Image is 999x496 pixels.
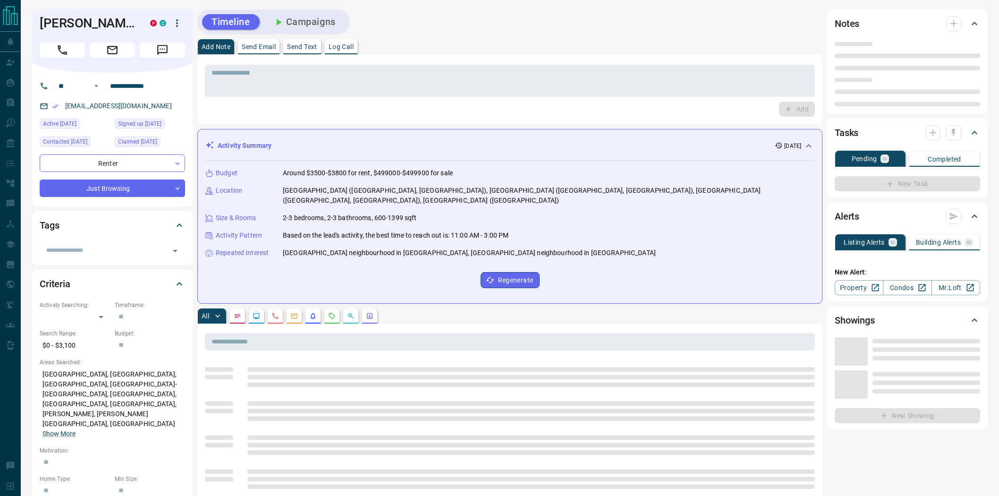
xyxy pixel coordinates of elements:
[40,273,185,295] div: Criteria
[160,20,166,26] div: condos.ca
[852,155,877,162] p: Pending
[40,358,185,367] p: Areas Searched:
[90,43,135,58] span: Email
[52,103,59,110] svg: Email Verified
[115,137,185,150] div: Wed May 22 2019
[784,142,801,150] p: [DATE]
[40,475,110,483] p: Home Type:
[242,43,276,50] p: Send Email
[65,102,172,110] a: [EMAIL_ADDRESS][DOMAIN_NAME]
[216,186,242,196] p: Location
[835,121,980,144] div: Tasks
[253,312,260,320] svg: Lead Browsing Activity
[202,14,260,30] button: Timeline
[40,367,185,442] p: [GEOGRAPHIC_DATA], [GEOGRAPHIC_DATA], [GEOGRAPHIC_DATA], [GEOGRAPHIC_DATA]-[GEOGRAPHIC_DATA], [GE...
[835,209,859,224] h2: Alerts
[43,119,76,128] span: Active [DATE]
[928,156,961,162] p: Completed
[40,276,70,291] h2: Criteria
[216,231,262,240] p: Activity Pattern
[835,205,980,228] div: Alerts
[283,168,453,178] p: Around $3500-$3800 for rent, $499000-$499900 for sale
[150,20,157,26] div: property.ca
[290,312,298,320] svg: Emails
[481,272,540,288] button: Regenerate
[283,213,417,223] p: 2-3 bedrooms, 2-3 bathrooms, 600-1399 sqft
[216,213,256,223] p: Size & Rooms
[118,137,157,146] span: Claimed [DATE]
[40,180,185,197] div: Just Browsing
[263,14,345,30] button: Campaigns
[115,475,185,483] p: Min Size:
[931,280,980,295] a: Mr.Loft
[835,280,883,295] a: Property
[283,186,814,205] p: [GEOGRAPHIC_DATA] ([GEOGRAPHIC_DATA], [GEOGRAPHIC_DATA]), [GEOGRAPHIC_DATA] ([GEOGRAPHIC_DATA], [...
[916,239,961,246] p: Building Alerts
[202,313,209,319] p: All
[40,137,110,150] div: Mon Aug 11 2025
[234,312,241,320] svg: Notes
[366,312,373,320] svg: Agent Actions
[140,43,185,58] span: Message
[347,312,355,320] svg: Opportunities
[271,312,279,320] svg: Calls
[287,43,317,50] p: Send Text
[283,248,656,258] p: [GEOGRAPHIC_DATA] neighbourhood in [GEOGRAPHIC_DATA], [GEOGRAPHIC_DATA] neighbourhood in [GEOGRAP...
[202,43,230,50] p: Add Note
[835,16,859,31] h2: Notes
[329,43,354,50] p: Log Call
[115,301,185,309] p: Timeframe:
[883,280,931,295] a: Condos
[118,119,161,128] span: Signed up [DATE]
[40,301,110,309] p: Actively Searching:
[218,141,271,151] p: Activity Summary
[40,218,59,233] h2: Tags
[42,429,76,439] button: Show More
[309,312,317,320] svg: Listing Alerts
[844,239,885,246] p: Listing Alerts
[835,309,980,332] div: Showings
[205,137,814,154] div: Activity Summary[DATE]
[328,312,336,320] svg: Requests
[40,16,136,31] h1: [PERSON_NAME]
[40,329,110,338] p: Search Range:
[40,446,185,455] p: Motivation:
[40,154,185,172] div: Renter
[40,119,110,132] div: Mon Aug 04 2025
[40,43,85,58] span: Call
[91,80,102,92] button: Open
[43,137,87,146] span: Contacted [DATE]
[216,248,269,258] p: Repeated Interest
[169,244,182,257] button: Open
[835,12,980,35] div: Notes
[283,231,508,240] p: Based on the lead's activity, the best time to reach out is: 11:00 AM - 3:00 PM
[115,329,185,338] p: Budget:
[835,125,858,140] h2: Tasks
[835,313,875,328] h2: Showings
[835,267,980,277] p: New Alert:
[40,338,110,353] p: $0 - $3,100
[115,119,185,132] div: Tue May 21 2019
[216,168,237,178] p: Budget
[40,214,185,237] div: Tags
